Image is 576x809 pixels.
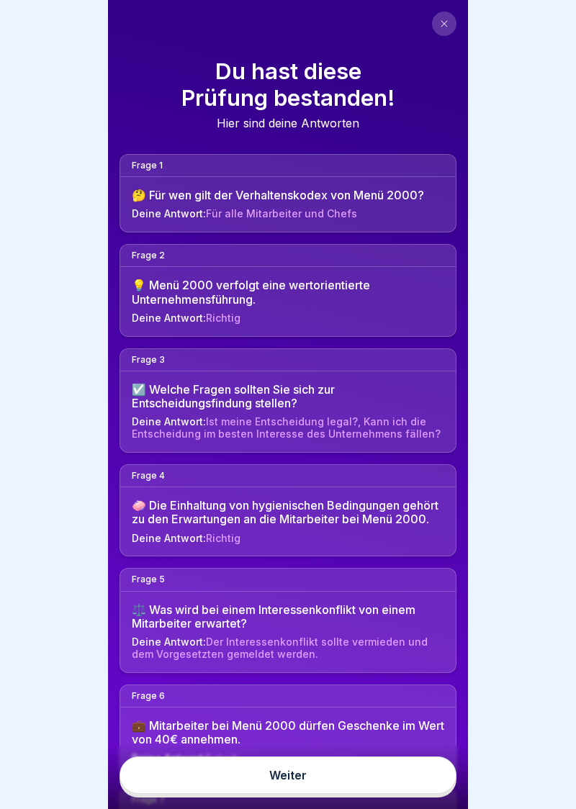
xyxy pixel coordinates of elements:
div: Deine Antwort: [132,533,444,545]
span: Für alle Mitarbeiter und Chefs [206,207,357,220]
div: Frage 2 [120,245,456,267]
span: Richtig [206,312,240,324]
div: 🤔 Für wen gilt der Verhaltenskodex von Menü 2000? [132,189,444,202]
div: Frage 4 [120,465,456,487]
a: Weiter [120,756,456,794]
div: ☑️ Welche Fragen sollten Sie sich zur Entscheidungsfindung stellen? [132,383,444,410]
div: Frage 6 [120,685,456,708]
div: 💡 Menü 2000 verfolgt eine wertorientierte Unternehmensführung. [132,279,444,306]
div: Frage 3 [120,349,456,371]
span: Der Interessenkonflikt sollte vermieden und dem Vorgesetzten gemeldet werden. [132,636,428,660]
div: Deine Antwort: [132,312,444,325]
div: Deine Antwort: [132,208,444,220]
div: Frage 1 [120,155,456,177]
div: 🧼 Die Einhaltung von hygienischen Bedingungen gehört zu den Erwartungen an die Mitarbeiter bei Me... [132,499,444,526]
div: Deine Antwort: [132,416,444,440]
span: Richtig [206,532,240,544]
div: Hier sind deine Antworten [120,117,456,130]
div: Frage 5 [120,569,456,591]
div: 💼 Mitarbeiter bei Menü 2000 dürfen Geschenke im Wert von 40€ annehmen. [132,719,444,746]
h1: Du hast diese Prüfung bestanden! [120,58,456,111]
span: Ist meine Entscheidung legal?, Kann ich die Entscheidung im besten Interesse des Unternehmens fäl... [132,415,441,440]
div: ⚖️ Was wird bei einem Interessenkonflikt von einem Mitarbeiter erwartet? [132,603,444,631]
div: Deine Antwort: [132,636,444,661]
